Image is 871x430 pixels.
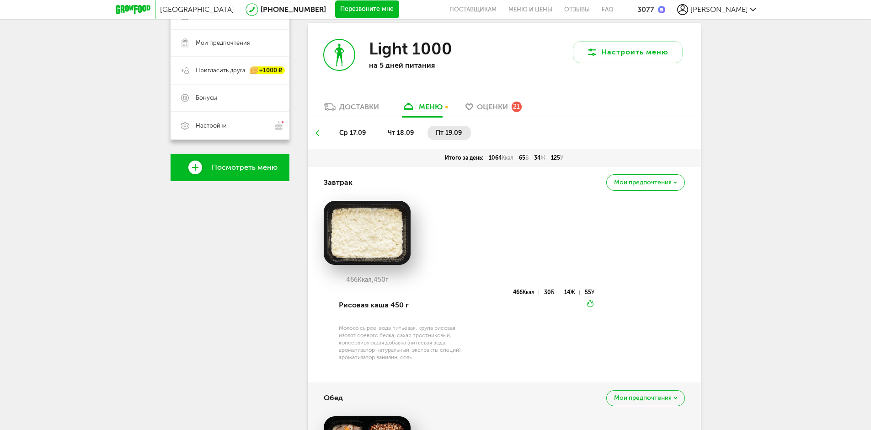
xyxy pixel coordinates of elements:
[385,276,388,284] span: г
[196,94,217,102] span: Бонусы
[486,154,516,161] div: 1064
[551,289,554,296] span: Б
[477,102,508,111] span: Оценки
[658,6,665,13] img: bonus_b.cdccf46.png
[512,102,522,112] div: 21
[196,39,250,47] span: Мои предпочтения
[540,155,545,161] span: Ж
[358,276,374,284] span: Ккал,
[560,155,563,161] span: У
[442,154,486,161] div: Итого за день:
[585,290,594,295] div: 55
[324,276,411,284] div: 466 450
[171,84,289,112] a: Бонусы
[531,154,548,161] div: 34
[397,102,447,117] a: меню
[614,395,672,401] span: Мои предпочтения
[171,154,289,181] a: Посмотреть меню
[637,5,654,14] div: 3077
[502,155,513,161] span: Ккал
[369,39,452,59] h3: Light 1000
[339,129,366,137] span: ср 17.09
[573,41,683,63] button: Настроить меню
[261,5,326,14] a: [PHONE_NUMBER]
[544,290,559,295] div: 30
[614,179,672,186] span: Мои предпочтения
[369,61,488,70] p: на 5 дней питания
[335,0,399,19] button: Перезвоните мне
[690,5,748,14] span: [PERSON_NAME]
[212,163,278,172] span: Посмотреть меню
[591,289,594,296] span: У
[419,102,443,111] div: меню
[324,389,343,407] h4: Обед
[171,112,289,140] a: Настройки
[461,102,526,117] a: Оценки 21
[548,154,566,161] div: 125
[339,324,465,361] div: Молоко сырое, вода питьевая, крупа рисовая, изолят соевого белка, сахар тростниковый, консервирую...
[171,29,289,57] a: Мои предпочтения
[196,122,227,130] span: Настройки
[564,290,580,295] div: 14
[388,129,414,137] span: чт 18.09
[513,290,539,295] div: 466
[160,5,234,14] span: [GEOGRAPHIC_DATA]
[319,102,384,117] a: Доставки
[171,57,289,84] a: Пригласить друга +1000 ₽
[525,155,529,161] span: Б
[324,201,411,265] img: big_wY3GFzAuBXjIiT3b.png
[436,129,462,137] span: пт 19.09
[339,290,465,321] div: Рисовая каша 450 г
[516,154,531,161] div: 65
[570,289,575,296] span: Ж
[250,67,285,75] div: +1000 ₽
[523,289,534,296] span: Ккал
[196,66,246,75] span: Пригласить друга
[339,102,379,111] div: Доставки
[324,174,353,191] h4: Завтрак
